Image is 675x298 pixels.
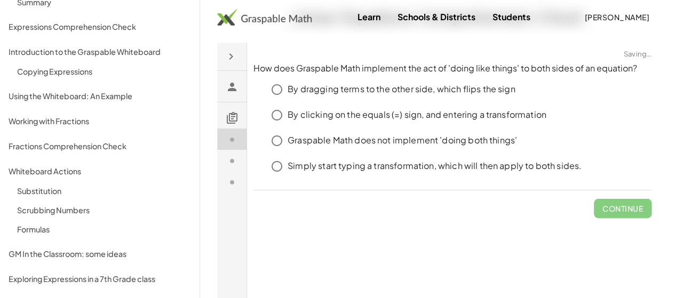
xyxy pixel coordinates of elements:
p: How does Graspable Math implement the act of 'doing like things' to both sides of an equation? [36,20,434,32]
span: [PERSON_NAME] [584,12,649,22]
i: Task not started. [9,133,21,146]
a: Using the Whiteboard: An Example [4,86,195,105]
i: Guest [9,38,21,51]
a: Exploring Expressions in a 7th Grade class [4,269,195,288]
p: By dragging terms to the other side, which flips the sign [70,41,298,53]
a: Expressions Comprehension Check [4,17,195,36]
div: Working with Fractions [9,115,191,127]
span: Saving… [406,6,434,17]
i: Task not started. [9,112,21,125]
a: Working with Fractions [4,111,195,130]
a: Introduction to the Graspable Whiteboard [4,42,195,61]
div: Substitution [17,184,191,197]
a: Schools & Districts [388,7,483,27]
div: Fractions Comprehension Check [9,140,191,152]
div: Expressions Comprehension Check [9,20,191,33]
div: Exploring Expressions in a 7th Grade class [9,272,191,285]
div: GM In the Classroom: some ideas [9,247,191,260]
a: Learn [348,7,388,27]
div: Using the Whiteboard: An Example [9,90,191,102]
button: [PERSON_NAME] [576,7,658,27]
p: By clicking on the equals (=) sign, and entering a transformation [70,66,329,78]
div: Introduction to the Graspable Whiteboard [9,45,191,58]
div: Whiteboard Actions [9,165,191,178]
i: Task not started. [9,91,21,103]
p: Graspable Math does not implement 'doing both things' [70,92,300,104]
a: GM In the Classroom: some ideas [4,244,195,263]
div: Scrubbing Numbers [17,204,191,216]
a: Students [483,7,538,27]
p: Simply start typing a transformation, which will then apply to both sides. [70,117,364,130]
div: Formulas [17,223,191,236]
div: Copying Expressions [17,65,191,78]
a: Whiteboard Actions [4,162,195,180]
a: Fractions Comprehension Check [4,136,195,155]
